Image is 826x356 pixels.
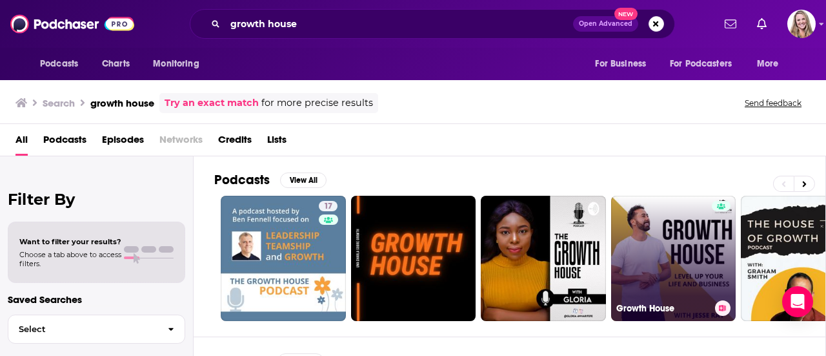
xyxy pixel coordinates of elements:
[595,55,646,73] span: For Business
[19,250,121,268] span: Choose a tab above to access filters.
[261,96,373,110] span: for more precise results
[8,293,185,306] p: Saved Searches
[319,201,337,211] a: 17
[31,52,95,76] button: open menu
[787,10,816,38] button: Show profile menu
[787,10,816,38] span: Logged in as KirstinPitchPR
[10,12,134,36] img: Podchaser - Follow, Share and Rate Podcasts
[190,9,675,39] div: Search podcasts, credits, & more...
[214,172,327,188] a: PodcastsView All
[144,52,216,76] button: open menu
[670,55,732,73] span: For Podcasters
[741,98,805,109] button: Send feedback
[102,129,144,156] a: Episodes
[159,129,203,156] span: Networks
[94,52,137,76] a: Charts
[8,325,157,333] span: Select
[225,14,573,34] input: Search podcasts, credits, & more...
[720,13,741,35] a: Show notifications dropdown
[614,8,638,20] span: New
[218,129,252,156] a: Credits
[8,190,185,209] h2: Filter By
[221,196,346,321] a: 17
[43,97,75,109] h3: Search
[102,55,130,73] span: Charts
[752,13,772,35] a: Show notifications dropdown
[267,129,287,156] a: Lists
[43,129,86,156] a: Podcasts
[579,21,632,27] span: Open Advanced
[165,96,259,110] a: Try an exact match
[153,55,199,73] span: Monitoring
[573,16,638,32] button: Open AdvancedNew
[19,237,121,246] span: Want to filter your results?
[214,172,270,188] h2: Podcasts
[90,97,154,109] h3: growth house
[757,55,779,73] span: More
[324,200,332,213] span: 17
[616,303,710,314] h3: Growth House
[8,315,185,344] button: Select
[586,52,662,76] button: open menu
[15,129,28,156] a: All
[280,173,327,188] button: View All
[611,196,736,321] a: Growth House
[787,10,816,38] img: User Profile
[661,52,750,76] button: open menu
[40,55,78,73] span: Podcasts
[782,286,813,317] div: Open Intercom Messenger
[748,52,795,76] button: open menu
